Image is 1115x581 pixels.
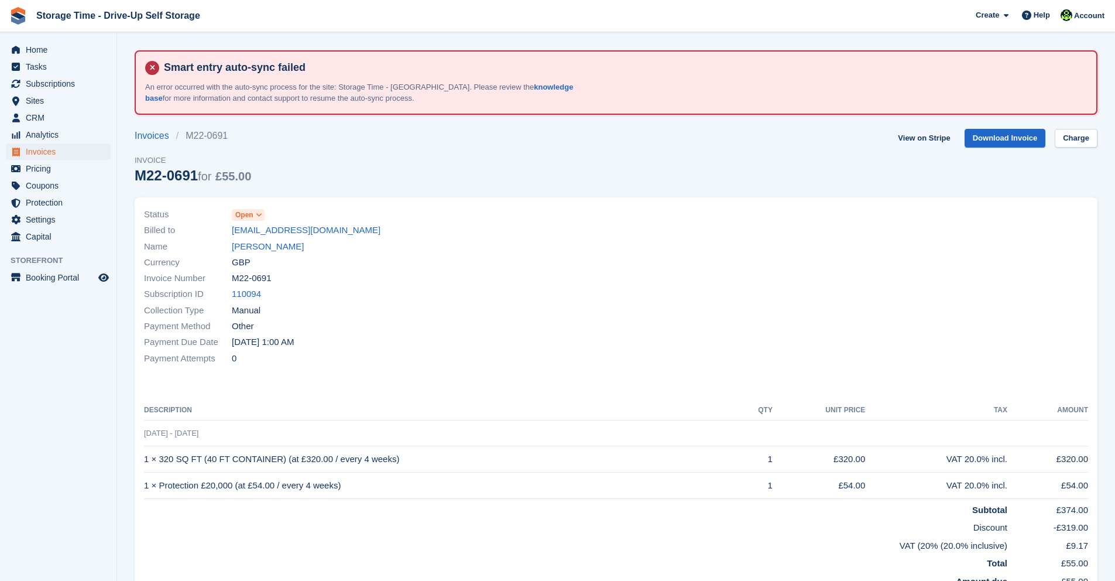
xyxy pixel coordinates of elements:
td: VAT (20% (20.0% inclusive) [144,535,1007,553]
span: Capital [26,228,96,245]
span: Open [235,210,253,220]
img: stora-icon-8386f47178a22dfd0bd8f6a31ec36ba5ce8667c1dd55bd0f319d3a0aa187defe.svg [9,7,27,25]
a: menu [6,160,111,177]
span: Settings [26,211,96,228]
nav: breadcrumbs [135,129,251,143]
a: [EMAIL_ADDRESS][DOMAIN_NAME] [232,224,380,237]
img: Laaibah Sarwar [1061,9,1072,21]
th: Description [144,401,739,420]
span: GBP [232,256,251,269]
div: VAT 20.0% incl. [865,479,1007,493]
a: menu [6,127,111,143]
span: Payment Method [144,320,232,333]
p: An error occurred with the auto-sync process for the site: Storage Time - [GEOGRAPHIC_DATA]. Plea... [145,81,584,104]
span: CRM [26,110,96,126]
a: Storage Time - Drive-Up Self Storage [32,6,205,25]
span: Manual [232,304,260,317]
span: Storefront [11,255,116,266]
span: Billed to [144,224,232,237]
span: for [198,170,211,183]
a: menu [6,76,111,92]
a: menu [6,143,111,160]
span: Coupons [26,177,96,194]
a: menu [6,228,111,245]
th: Tax [865,401,1007,420]
td: £320.00 [773,446,865,473]
a: Charge [1055,129,1097,148]
a: menu [6,194,111,211]
td: £374.00 [1007,498,1088,517]
span: Invoice [135,155,251,166]
div: VAT 20.0% incl. [865,453,1007,466]
span: Status [144,208,232,221]
span: Collection Type [144,304,232,317]
th: Amount [1007,401,1088,420]
span: Booking Portal [26,269,96,286]
span: Account [1074,10,1104,22]
strong: Total [987,558,1007,568]
span: Currency [144,256,232,269]
a: [PERSON_NAME] [232,240,304,254]
a: Invoices [135,129,176,143]
td: 1 × 320 SQ FT (40 FT CONTAINER) (at £320.00 / every 4 weeks) [144,446,739,473]
span: Subscription ID [144,288,232,301]
span: Help [1034,9,1050,21]
a: menu [6,269,111,286]
th: QTY [739,401,772,420]
span: Protection [26,194,96,211]
td: 1 [739,446,772,473]
td: -£319.00 [1007,517,1088,535]
th: Unit Price [773,401,865,420]
td: 1 [739,473,772,499]
span: Home [26,42,96,58]
span: Analytics [26,127,96,143]
a: View on Stripe [893,129,955,148]
span: Invoice Number [144,272,232,285]
a: Download Invoice [965,129,1046,148]
span: Create [976,9,999,21]
span: Subscriptions [26,76,96,92]
span: Payment Attempts [144,352,232,365]
span: Pricing [26,160,96,177]
a: menu [6,93,111,109]
td: £55.00 [1007,552,1088,570]
a: Open [232,208,265,221]
span: [DATE] - [DATE] [144,429,198,438]
a: Preview store [97,271,111,285]
a: menu [6,110,111,126]
span: Sites [26,93,96,109]
a: menu [6,177,111,194]
td: £320.00 [1007,446,1088,473]
a: menu [6,59,111,75]
td: Discount [144,517,1007,535]
span: Tasks [26,59,96,75]
td: 1 × Protection £20,000 (at £54.00 / every 4 weeks) [144,473,739,499]
span: Invoices [26,143,96,160]
a: menu [6,42,111,58]
h4: Smart entry auto-sync failed [159,61,1087,74]
td: £54.00 [1007,473,1088,499]
span: Name [144,240,232,254]
a: menu [6,211,111,228]
td: £54.00 [773,473,865,499]
div: M22-0691 [135,168,251,183]
span: M22-0691 [232,272,272,285]
span: Payment Due Date [144,336,232,349]
td: £9.17 [1007,535,1088,553]
time: 2025-10-02 00:00:00 UTC [232,336,294,349]
strong: Subtotal [972,505,1007,515]
a: 110094 [232,288,261,301]
span: Other [232,320,254,333]
span: 0 [232,352,236,365]
span: £55.00 [215,170,251,183]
